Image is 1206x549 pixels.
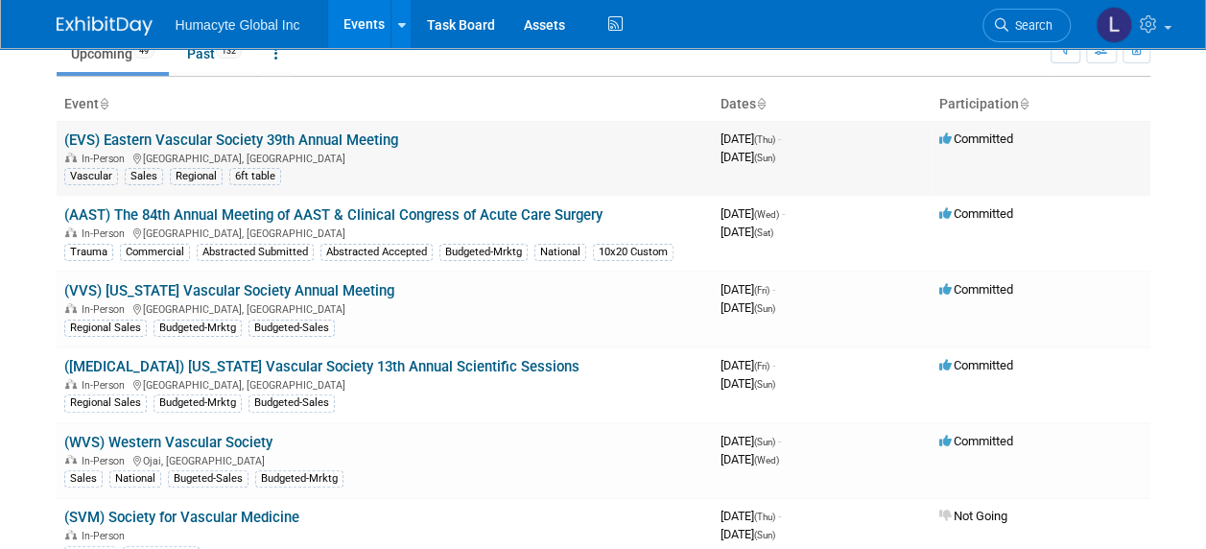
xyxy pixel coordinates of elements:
[754,303,775,314] span: (Sun)
[754,361,769,371] span: (Fri)
[939,282,1013,297] span: Committed
[64,509,299,526] a: (SVM) Society for Vascular Medicine
[82,530,130,542] span: In-Person
[64,394,147,412] div: Regional Sales
[65,530,77,539] img: In-Person Event
[772,282,775,297] span: -
[782,206,785,221] span: -
[320,244,433,261] div: Abstracted Accepted
[754,455,779,465] span: (Wed)
[778,509,781,523] span: -
[754,512,775,522] span: (Thu)
[65,455,77,465] img: In-Person Event
[939,131,1013,146] span: Committed
[82,455,130,467] span: In-Person
[197,244,314,261] div: Abstracted Submitted
[939,509,1007,523] span: Not Going
[754,437,775,447] span: (Sun)
[64,206,603,224] a: (AAST) The 84th Annual Meeting of AAST & Clinical Congress of Acute Care Surgery
[1019,96,1029,111] a: Sort by Participation Type
[173,36,256,72] a: Past132
[64,376,705,392] div: [GEOGRAPHIC_DATA], [GEOGRAPHIC_DATA]
[593,244,674,261] div: 10x20 Custom
[248,394,335,412] div: Budgeted-Sales
[57,88,713,121] th: Event
[754,379,775,390] span: (Sun)
[82,153,130,165] span: In-Person
[721,452,779,466] span: [DATE]
[721,150,775,164] span: [DATE]
[721,225,773,239] span: [DATE]
[721,282,775,297] span: [DATE]
[1096,7,1132,43] img: Linda Hamilton
[721,434,781,448] span: [DATE]
[754,285,769,296] span: (Fri)
[439,244,528,261] div: Budgeted-Mrktg
[754,153,775,163] span: (Sun)
[176,17,300,33] span: Humacyte Global Inc
[534,244,586,261] div: National
[721,358,775,372] span: [DATE]
[65,379,77,389] img: In-Person Event
[713,88,932,121] th: Dates
[64,320,147,337] div: Regional Sales
[229,168,281,185] div: 6ft table
[721,206,785,221] span: [DATE]
[82,379,130,392] span: In-Person
[754,530,775,540] span: (Sun)
[154,320,242,337] div: Budgeted-Mrktg
[170,168,223,185] div: Regional
[64,470,103,488] div: Sales
[756,96,766,111] a: Sort by Start Date
[64,452,705,467] div: Ojai, [GEOGRAPHIC_DATA]
[64,131,398,149] a: (EVS) Eastern Vascular Society 39th Annual Meeting
[64,225,705,240] div: [GEOGRAPHIC_DATA], [GEOGRAPHIC_DATA]
[82,303,130,316] span: In-Person
[57,36,169,72] a: Upcoming49
[754,227,773,238] span: (Sat)
[65,153,77,162] img: In-Person Event
[168,470,248,488] div: Bugeted-Sales
[772,358,775,372] span: -
[133,44,154,59] span: 49
[64,434,272,451] a: (WVS) Western Vascular Society
[721,509,781,523] span: [DATE]
[939,434,1013,448] span: Committed
[939,206,1013,221] span: Committed
[64,358,579,375] a: ([MEDICAL_DATA]) [US_STATE] Vascular Society 13th Annual Scientific Sessions
[64,244,113,261] div: Trauma
[82,227,130,240] span: In-Person
[99,96,108,111] a: Sort by Event Name
[64,282,394,299] a: (VVS) [US_STATE] Vascular Society Annual Meeting
[778,131,781,146] span: -
[255,470,343,488] div: Budgeted-Mrktg
[64,168,118,185] div: Vascular
[1008,18,1052,33] span: Search
[939,358,1013,372] span: Committed
[982,9,1071,42] a: Search
[64,300,705,316] div: [GEOGRAPHIC_DATA], [GEOGRAPHIC_DATA]
[109,470,161,488] div: National
[932,88,1150,121] th: Participation
[721,527,775,541] span: [DATE]
[754,209,779,220] span: (Wed)
[721,376,775,391] span: [DATE]
[65,227,77,237] img: In-Person Event
[64,150,705,165] div: [GEOGRAPHIC_DATA], [GEOGRAPHIC_DATA]
[721,131,781,146] span: [DATE]
[154,394,242,412] div: Budgeted-Mrktg
[721,300,775,315] span: [DATE]
[778,434,781,448] span: -
[248,320,335,337] div: Budgeted-Sales
[754,134,775,145] span: (Thu)
[125,168,163,185] div: Sales
[120,244,190,261] div: Commercial
[57,16,153,36] img: ExhibitDay
[216,44,242,59] span: 132
[65,303,77,313] img: In-Person Event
